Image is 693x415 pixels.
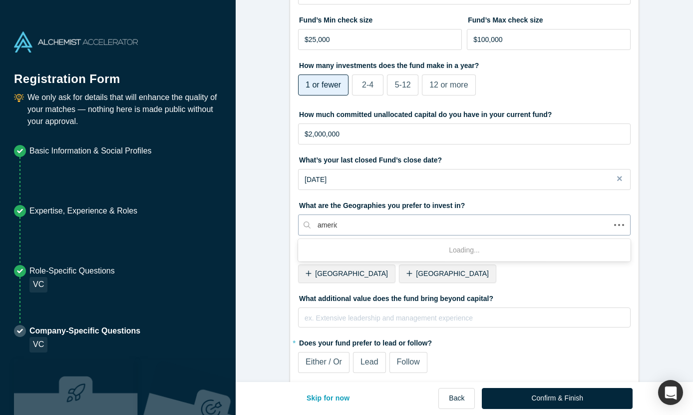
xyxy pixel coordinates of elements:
[298,241,631,259] div: Loading...
[29,325,140,337] p: Company-Specific Questions
[305,175,327,183] span: [DATE]
[29,337,47,352] div: VC
[467,29,631,50] input: $
[29,277,47,292] div: VC
[14,31,138,52] img: Alchemist Accelerator Logo
[298,197,631,211] label: What are the Geographies you prefer to invest in?
[298,307,631,327] div: rdw-wrapper
[298,106,631,120] label: How much committed unallocated capital do you have in your current fund?
[306,80,341,89] span: 1 or fewer
[360,357,378,366] span: Lead
[315,269,388,277] span: [GEOGRAPHIC_DATA]
[429,80,468,89] span: 12 or more
[399,264,496,283] div: [GEOGRAPHIC_DATA]
[298,29,462,50] input: $
[14,59,222,88] h1: Registration Form
[298,57,631,71] label: How many investments does the fund make in a year?
[616,169,631,190] button: Close
[467,11,631,25] label: Fund’s Max check size
[416,269,489,277] span: [GEOGRAPHIC_DATA]
[298,264,395,283] div: [GEOGRAPHIC_DATA]
[362,80,373,89] span: 2-4
[298,151,631,165] label: What’s your last closed Fund’s close date?
[306,357,342,366] span: Either / Or
[29,205,137,217] p: Expertise, Experience & Roles
[298,334,631,348] label: Does your fund prefer to lead or follow?
[29,145,152,157] p: Basic Information & Social Profiles
[397,357,420,366] span: Follow
[296,388,360,409] button: Skip for now
[395,80,411,89] span: 5-12
[298,11,462,25] label: Fund’s Min check size
[298,290,631,304] label: What additional value does the fund bring beyond capital?
[438,388,475,409] button: Back
[298,169,631,190] button: [DATE]
[305,311,624,331] div: rdw-editor
[482,388,632,409] button: Confirm & Finish
[27,91,222,127] p: We only ask for details that will enhance the quality of your matches — nothing here is made publ...
[29,265,115,277] p: Role-Specific Questions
